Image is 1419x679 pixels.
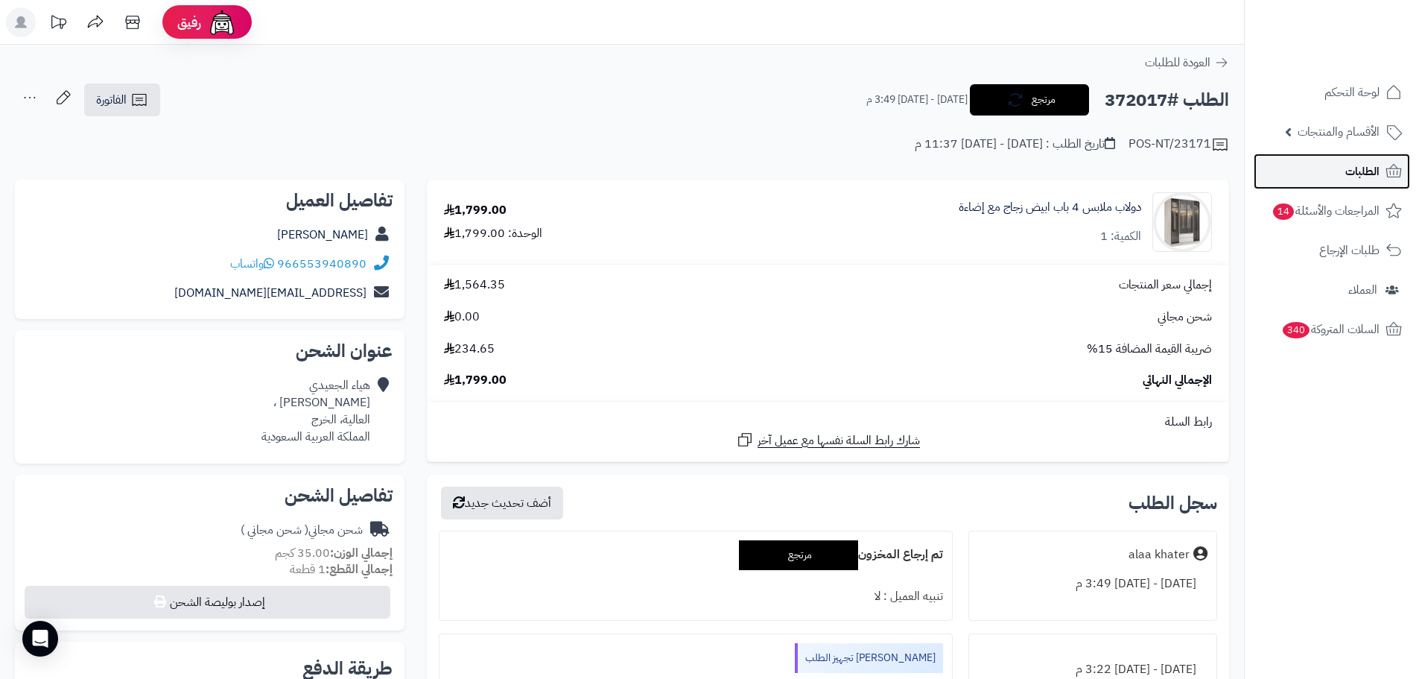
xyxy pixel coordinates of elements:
[441,487,563,519] button: أضف تحديث جديد
[444,341,495,358] span: 234.65
[1119,277,1212,294] span: إجمالي سعر المنتجات
[241,522,363,539] div: شحن مجاني
[915,136,1115,153] div: تاريخ الطلب : [DATE] - [DATE] 11:37 م
[1348,280,1377,300] span: العملاء
[1318,31,1405,62] img: logo-2.png
[1145,54,1229,72] a: العودة للطلبات
[866,92,968,107] small: [DATE] - [DATE] 3:49 م
[174,284,366,302] a: [EMAIL_ADDRESS][DOMAIN_NAME]
[207,7,237,37] img: ai-face.png
[448,582,942,611] div: تنبيه العميل : لا
[1319,240,1380,261] span: طلبات الإرجاع
[302,660,393,678] h2: طريقة الدفع
[1087,341,1212,358] span: ضريبة القيمة المضافة 15%
[261,377,370,445] div: هياء الجعيدي [PERSON_NAME] ، العالية، الخرج المملكة العربية السعودية
[795,643,943,673] div: [PERSON_NAME] تجهيز الطلب
[27,487,393,505] h2: تفاصيل الشحن
[1105,85,1229,116] h2: الطلب #372017
[1272,203,1294,221] span: 14
[275,544,393,562] small: 35.00 كجم
[433,414,1223,431] div: رابط السلة
[1128,546,1190,563] div: alaa khater
[444,309,480,326] span: 0.00
[1158,309,1212,326] span: شحن مجاني
[290,560,393,578] small: 1 قطعة
[1298,121,1380,142] span: الأقسام والمنتجات
[1254,193,1410,229] a: المراجعات والأسئلة14
[230,255,274,273] a: واتساب
[758,432,920,449] span: شارك رابط السلة نفسها مع عميل آخر
[277,255,366,273] a: 966553940890
[1272,200,1380,221] span: المراجعات والأسئلة
[177,13,201,31] span: رفيق
[444,225,542,242] div: الوحدة: 1,799.00
[959,199,1141,216] a: دولاب ملابس 4 باب ابيض زجاج مع إضاءة
[1143,372,1212,389] span: الإجمالي النهائي
[1254,233,1410,268] a: طلبات الإرجاع
[27,342,393,360] h2: عنوان الشحن
[1128,136,1229,154] div: POS-NT/23171
[1254,312,1410,347] a: السلات المتروكة340
[1282,322,1310,339] span: 340
[739,540,858,570] div: مرتجع
[1254,75,1410,110] a: لوحة التحكم
[736,431,920,449] a: شارك رابط السلة نفسها مع عميل آخر
[444,277,505,294] span: 1,564.35
[1324,82,1380,103] span: لوحة التحكم
[1153,192,1211,252] img: 1742133300-110103010020.1-90x90.jpg
[1128,494,1217,512] h3: سجل الطلب
[978,569,1207,599] div: [DATE] - [DATE] 3:49 م
[96,91,127,109] span: الفاتورة
[330,544,393,562] strong: إجمالي الوزن:
[27,192,393,209] h2: تفاصيل العميل
[1100,228,1141,245] div: الكمية: 1
[1254,272,1410,308] a: العملاء
[39,7,77,41] a: تحديثات المنصة
[84,83,160,116] a: الفاتورة
[1345,161,1380,182] span: الطلبات
[444,372,507,389] span: 1,799.00
[25,586,390,619] button: إصدار بوليصة الشحن
[326,560,393,578] strong: إجمالي القطع:
[1281,319,1380,340] span: السلات المتروكة
[858,546,943,563] b: تم إرجاع المخزون
[277,226,368,244] a: [PERSON_NAME]
[1254,154,1410,189] a: الطلبات
[241,521,308,539] span: ( شحن مجاني )
[1145,54,1210,72] span: العودة للطلبات
[444,202,507,219] div: 1,799.00
[970,84,1089,116] button: مرتجع
[22,621,58,657] div: Open Intercom Messenger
